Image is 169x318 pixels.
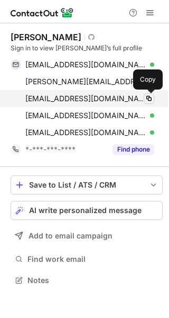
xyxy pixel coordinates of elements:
button: Add to email campaign [11,226,163,245]
span: Find work email [27,254,158,264]
span: AI write personalized message [29,206,142,215]
button: Find work email [11,252,163,267]
img: ContactOut v5.3.10 [11,6,74,19]
span: Notes [27,276,158,285]
span: Add to email campaign [29,232,112,240]
button: Reveal Button [112,144,154,155]
button: AI write personalized message [11,201,163,220]
button: Notes [11,273,163,288]
span: [EMAIL_ADDRESS][DOMAIN_NAME] [25,111,146,120]
span: [EMAIL_ADDRESS][DOMAIN_NAME] [25,94,146,103]
div: [PERSON_NAME] [11,32,81,42]
span: [EMAIL_ADDRESS][DOMAIN_NAME] [25,60,146,69]
span: [EMAIL_ADDRESS][DOMAIN_NAME] [25,128,146,137]
div: Save to List / ATS / CRM [29,181,144,189]
button: save-profile-one-click [11,175,163,195]
div: Sign in to view [PERSON_NAME]’s full profile [11,43,163,53]
span: [PERSON_NAME][EMAIL_ADDRESS][DOMAIN_NAME] [25,77,146,86]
